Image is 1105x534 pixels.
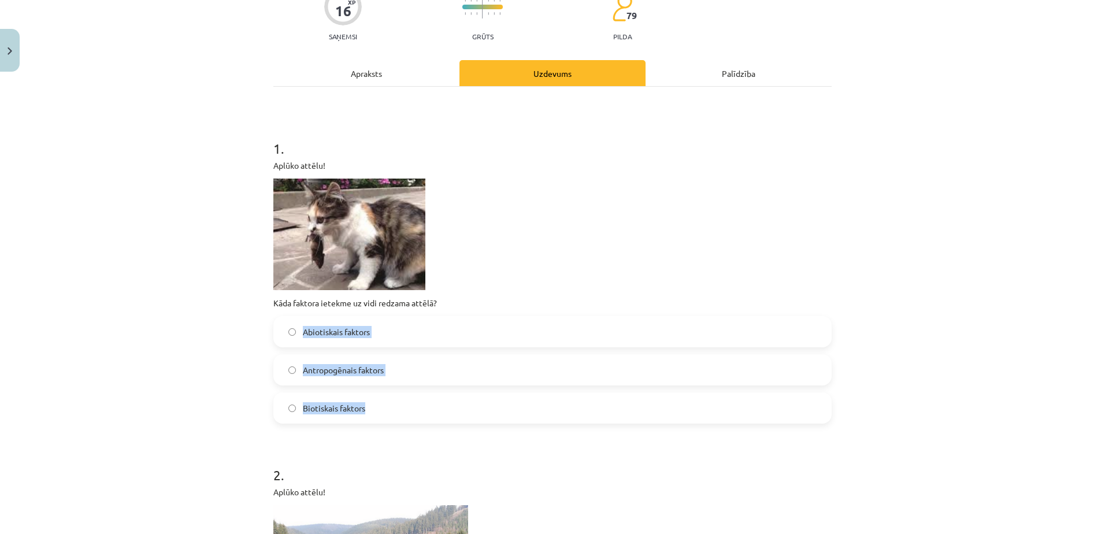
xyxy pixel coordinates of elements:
img: AD_4nXdI-hJZPJTBx--LFTghgoIS9FGb4GRs9phv64JGYdnd9D6nWJTtfbnnfvnE6JRP6MgInlCX-CI4tkzFv-g2lJXJ_hr3H... [273,179,425,290]
span: 79 [626,10,637,21]
div: Apraksts [273,60,459,86]
img: icon-short-line-57e1e144782c952c97e751825c79c345078a6d821885a25fce030b3d8c18986b.svg [499,12,500,15]
img: icon-short-line-57e1e144782c952c97e751825c79c345078a6d821885a25fce030b3d8c18986b.svg [476,12,477,15]
input: Abiotiskais faktors [288,328,296,336]
span: Antropogēnais faktors [303,364,384,376]
p: pilda [613,32,632,40]
input: Biotiskais faktors [288,405,296,412]
p: Grūts [472,32,494,40]
span: Abiotiskais faktors [303,326,370,338]
h1: 1 . [273,120,832,156]
div: 16 [335,3,351,19]
img: icon-short-line-57e1e144782c952c97e751825c79c345078a6d821885a25fce030b3d8c18986b.svg [465,12,466,15]
input: Antropogēnais faktors [288,366,296,374]
p: Kāda faktora ietekme uz vidi redzama attēlā? [273,297,832,309]
p: Aplūko attēlu! [273,486,832,498]
img: icon-close-lesson-0947bae3869378f0d4975bcd49f059093ad1ed9edebbc8119c70593378902aed.svg [8,47,12,55]
img: icon-short-line-57e1e144782c952c97e751825c79c345078a6d821885a25fce030b3d8c18986b.svg [494,12,495,15]
div: Palīdzība [646,60,832,86]
h1: 2 . [273,447,832,483]
img: icon-short-line-57e1e144782c952c97e751825c79c345078a6d821885a25fce030b3d8c18986b.svg [488,12,489,15]
img: icon-short-line-57e1e144782c952c97e751825c79c345078a6d821885a25fce030b3d8c18986b.svg [470,12,472,15]
p: Saņemsi [324,32,362,40]
span: Biotiskais faktors [303,402,365,414]
p: Aplūko attēlu! [273,160,832,172]
div: Uzdevums [459,60,646,86]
